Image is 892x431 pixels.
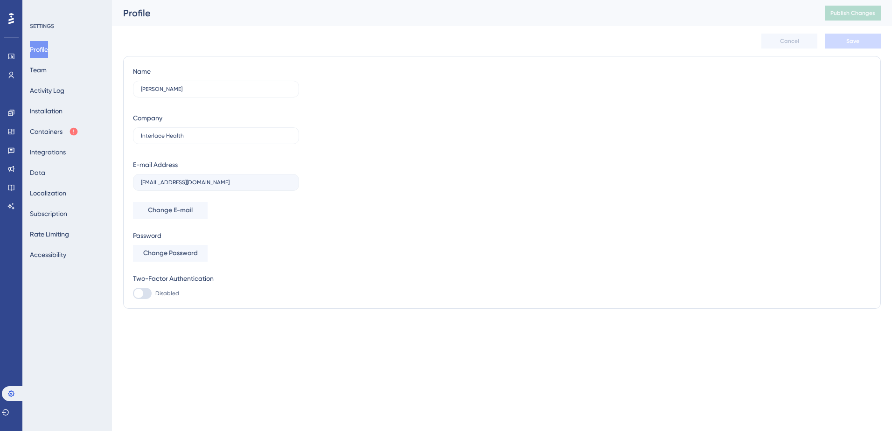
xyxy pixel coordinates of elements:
[825,34,881,49] button: Save
[133,112,162,124] div: Company
[30,123,78,140] button: Containers
[825,6,881,21] button: Publish Changes
[30,41,48,58] button: Profile
[30,164,45,181] button: Data
[133,202,208,219] button: Change E-mail
[30,226,69,243] button: Rate Limiting
[148,205,193,216] span: Change E-mail
[846,37,859,45] span: Save
[133,66,151,77] div: Name
[30,185,66,202] button: Localization
[141,86,291,92] input: Name Surname
[143,248,198,259] span: Change Password
[133,245,208,262] button: Change Password
[30,103,63,119] button: Installation
[141,179,291,186] input: E-mail Address
[123,7,801,20] div: Profile
[141,132,291,139] input: Company Name
[30,62,47,78] button: Team
[155,290,179,297] span: Disabled
[133,159,178,170] div: E-mail Address
[30,246,66,263] button: Accessibility
[30,144,66,160] button: Integrations
[30,82,64,99] button: Activity Log
[30,22,105,30] div: SETTINGS
[133,273,299,284] div: Two-Factor Authentication
[133,230,299,241] div: Password
[780,37,799,45] span: Cancel
[761,34,817,49] button: Cancel
[30,205,67,222] button: Subscription
[830,9,875,17] span: Publish Changes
